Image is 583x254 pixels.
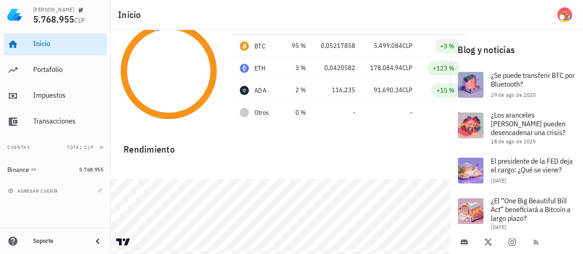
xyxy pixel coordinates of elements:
[118,7,145,22] h1: Inicio
[321,41,355,51] div: 0,05217858
[4,85,107,107] a: Impuestos
[450,105,583,150] a: ¿Los aranceles [PERSON_NAME] pueden desencadenar una crisis? 18 de ago de 2025
[283,108,306,118] div: 0 %
[283,63,306,73] div: 3 %
[4,159,107,181] a: Binance 5.768.955
[33,65,103,74] div: Portafolio
[7,166,29,174] div: Binance
[491,156,573,174] span: El presidente de la FED deja el cargo: ¿Qué se viene?
[491,196,571,223] span: ¿El “One Big Beautiful Bill Act” beneficiará a Bitcoin a largo plazo?
[4,136,107,159] button: CuentasTotal CLP
[374,86,402,94] span: 91.690,34
[33,237,85,245] div: Soporte
[240,64,249,73] div: ETH-icon
[440,41,454,51] div: +3 %
[4,59,107,81] a: Portafolio
[254,108,269,118] span: Otros
[557,7,572,22] div: avatar
[116,135,445,157] div: Rendimiento
[7,7,22,22] img: LedgiFi
[491,91,536,98] span: 29 de ago de 2025
[491,71,575,89] span: ¿Se puede transferir BTC por Bluetooth?
[240,86,249,95] div: ADA-icon
[321,85,355,95] div: 116,235
[491,224,506,230] span: [DATE]
[353,108,355,117] span: -
[10,188,58,194] span: agregar cuenta
[74,16,85,24] span: CLP
[254,41,265,51] div: BTC
[283,85,306,95] div: 2 %
[402,86,412,94] span: CLP
[491,177,506,184] span: [DATE]
[67,144,94,150] span: Total CLP
[402,41,412,50] span: CLP
[450,35,583,65] div: Blog y noticias
[436,86,454,95] div: +15 %
[450,65,583,105] a: ¿Se puede transferir BTC por Bluetooth? 29 de ago de 2025
[254,86,266,95] div: ADA
[254,64,265,73] div: ETH
[33,117,103,125] div: Transacciones
[321,63,355,73] div: 0,0420582
[374,41,402,50] span: 5.499.084
[450,191,583,236] a: ¿El “One Big Beautiful Bill Act” beneficiará a Bitcoin a largo plazo? [DATE]
[491,138,536,145] span: 18 de ago de 2025
[115,237,131,246] a: Charting by TradingView
[283,41,306,51] div: 95 %
[450,150,583,191] a: El presidente de la FED deja el cargo: ¿Qué se viene? [DATE]
[6,186,62,195] button: agregar cuenta
[4,111,107,133] a: Transacciones
[4,33,107,55] a: Inicio
[491,110,565,137] span: ¿Los aranceles [PERSON_NAME] pueden desencadenar una crisis?
[33,6,74,13] div: [PERSON_NAME]
[433,64,454,73] div: +123 %
[33,91,103,100] div: Impuestos
[370,64,402,72] span: 178.084,94
[79,166,103,173] span: 5.768.955
[33,13,74,25] span: 5.768.955
[410,108,412,117] span: -
[33,39,103,48] div: Inicio
[240,41,249,51] div: BTC-icon
[402,64,412,72] span: CLP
